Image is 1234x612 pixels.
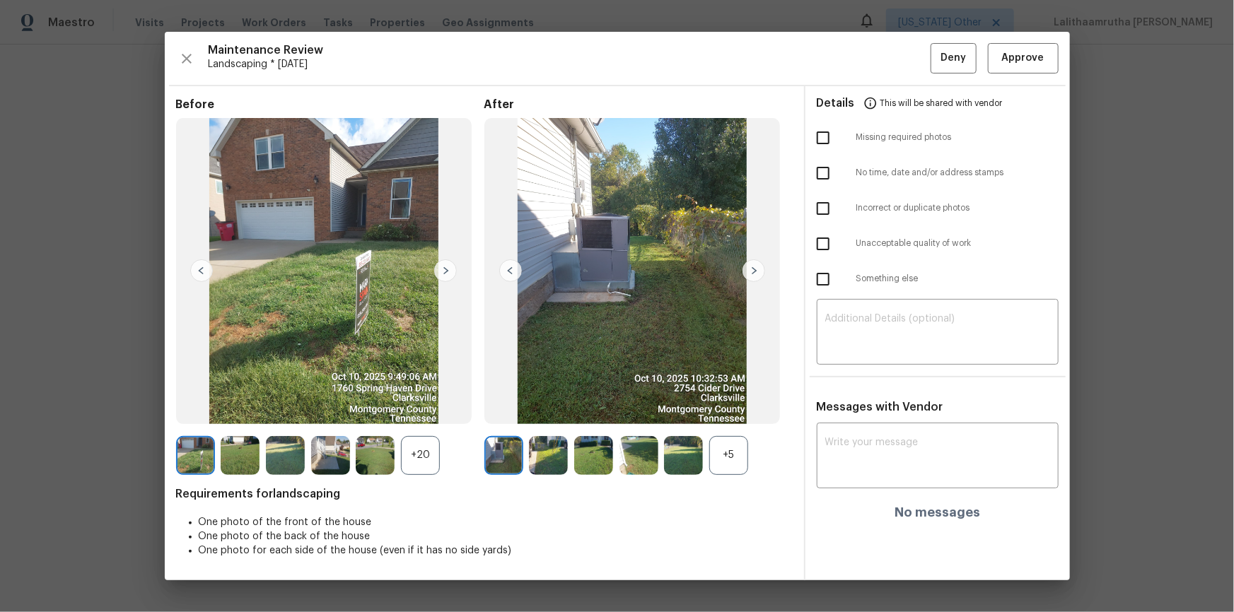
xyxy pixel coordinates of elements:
span: Details [817,86,855,120]
img: right-chevron-button-url [743,259,765,282]
span: Landscaping * [DATE] [209,57,931,71]
span: Approve [1002,49,1044,67]
span: This will be shared with vendor [880,86,1003,120]
img: right-chevron-button-url [434,259,457,282]
span: Deny [941,49,966,67]
span: Messages with Vendor [817,401,943,413]
img: left-chevron-button-url [190,259,213,282]
div: No time, date and/or address stamps [805,155,1070,191]
div: +20 [401,436,440,475]
span: Maintenance Review [209,43,931,57]
li: One photo of the back of the house [199,529,793,543]
span: Something else [856,273,1059,285]
button: Deny [931,43,977,73]
span: After [484,98,793,112]
div: Incorrect or duplicate photos [805,191,1070,226]
img: left-chevron-button-url [499,259,522,282]
h4: No messages [895,505,980,519]
span: Requirements for landscaping [176,487,793,501]
div: Missing required photos [805,120,1070,155]
span: Incorrect or duplicate photos [856,202,1059,214]
li: One photo for each side of the house (even if it has no side yards) [199,543,793,558]
span: Missing required photos [856,131,1059,143]
div: +5 [709,436,748,475]
div: Something else [805,261,1070,297]
button: Approve [988,43,1059,73]
li: One photo of the front of the house [199,515,793,529]
span: Unacceptable quality of work [856,237,1059,249]
span: Before [176,98,484,112]
div: Unacceptable quality of work [805,226,1070,261]
span: No time, date and/or address stamps [856,167,1059,179]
